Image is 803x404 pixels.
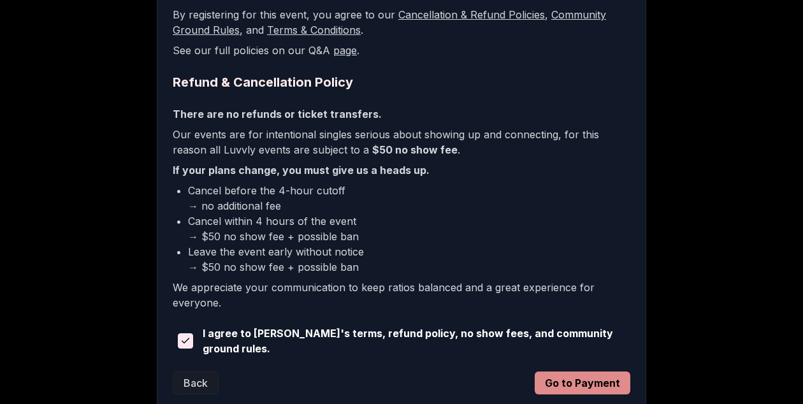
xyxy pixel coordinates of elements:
[188,213,630,244] li: Cancel within 4 hours of the event → $50 no show fee + possible ban
[173,106,630,122] p: There are no refunds or ticket transfers.
[188,244,630,275] li: Leave the event early without notice → $50 no show fee + possible ban
[372,143,458,156] b: $50 no show fee
[173,162,630,178] p: If your plans change, you must give us a heads up.
[173,73,630,91] h2: Refund & Cancellation Policy
[173,43,630,58] p: See our full policies on our Q&A .
[267,24,361,36] a: Terms & Conditions
[203,326,630,356] span: I agree to [PERSON_NAME]'s terms, refund policy, no show fees, and community ground rules.
[173,7,630,38] p: By registering for this event, you agree to our , , and .
[173,127,630,157] p: Our events are for intentional singles serious about showing up and connecting, for this reason a...
[173,372,219,394] button: Back
[173,280,630,310] p: We appreciate your communication to keep ratios balanced and a great experience for everyone.
[188,183,630,213] li: Cancel before the 4-hour cutoff → no additional fee
[535,372,630,394] button: Go to Payment
[333,44,357,57] a: page
[398,8,545,21] a: Cancellation & Refund Policies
